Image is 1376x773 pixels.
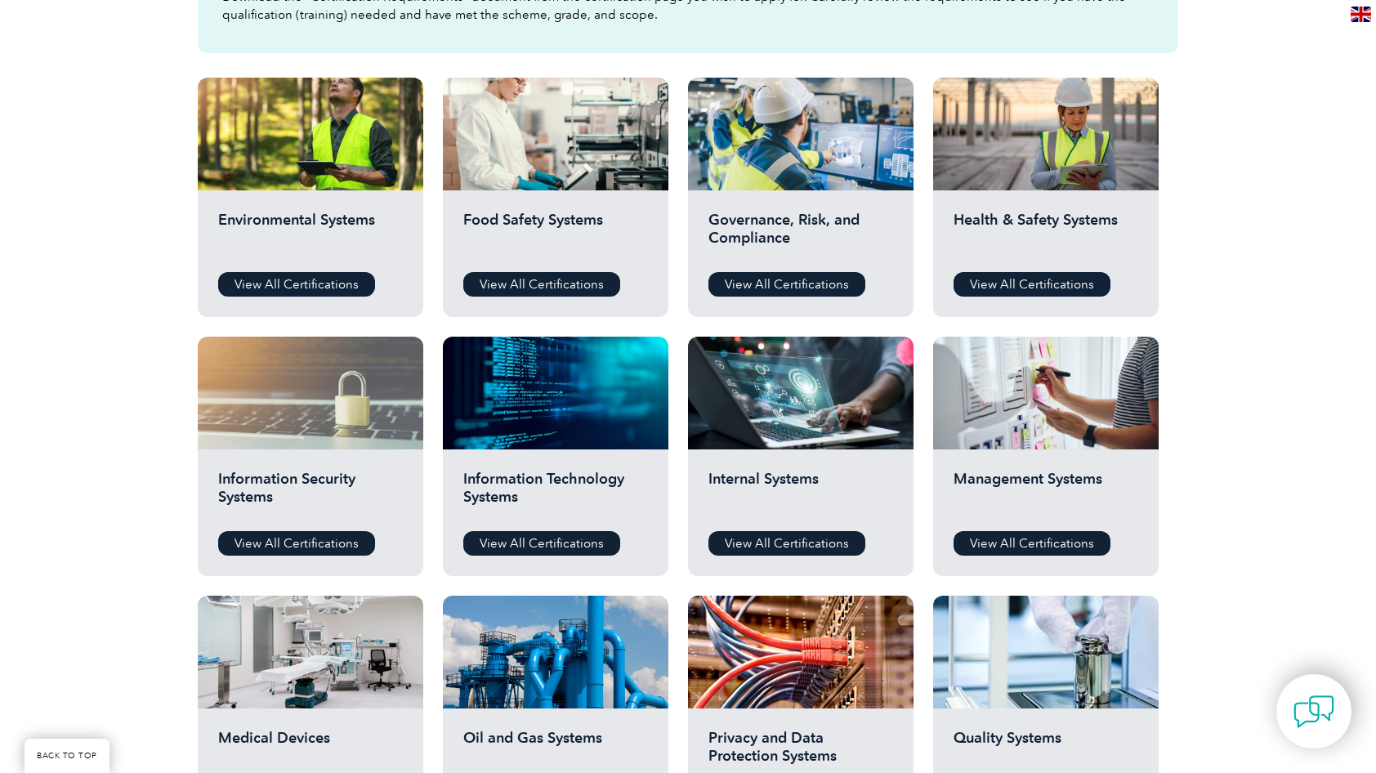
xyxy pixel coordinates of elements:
a: View All Certifications [463,531,620,556]
a: BACK TO TOP [25,739,109,773]
h2: Environmental Systems [218,211,403,260]
a: View All Certifications [708,531,865,556]
h2: Health & Safety Systems [954,211,1138,260]
a: View All Certifications [708,272,865,297]
a: View All Certifications [954,272,1110,297]
a: View All Certifications [218,531,375,556]
a: View All Certifications [218,272,375,297]
h2: Management Systems [954,470,1138,519]
img: contact-chat.png [1293,691,1334,732]
h2: Internal Systems [708,470,893,519]
a: View All Certifications [463,272,620,297]
h2: Information Security Systems [218,470,403,519]
h2: Information Technology Systems [463,470,648,519]
a: View All Certifications [954,531,1110,556]
img: en [1351,7,1371,22]
h2: Food Safety Systems [463,211,648,260]
h2: Governance, Risk, and Compliance [708,211,893,260]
